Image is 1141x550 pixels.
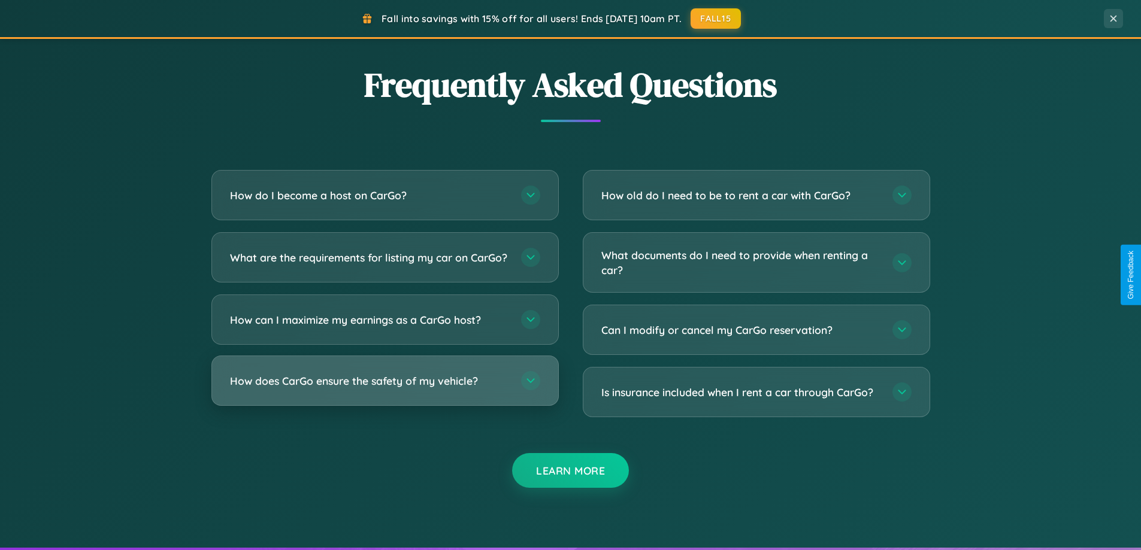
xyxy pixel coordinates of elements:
[230,250,509,265] h3: What are the requirements for listing my car on CarGo?
[601,385,880,400] h3: Is insurance included when I rent a car through CarGo?
[601,323,880,338] h3: Can I modify or cancel my CarGo reservation?
[382,13,682,25] span: Fall into savings with 15% off for all users! Ends [DATE] 10am PT.
[211,62,930,108] h2: Frequently Asked Questions
[230,312,509,327] h3: How can I maximize my earnings as a CarGo host?
[601,248,880,277] h3: What documents do I need to provide when renting a car?
[691,8,741,29] button: FALL15
[601,188,880,203] h3: How old do I need to be to rent a car with CarGo?
[230,188,509,203] h3: How do I become a host on CarGo?
[230,373,509,388] h3: How does CarGo ensure the safety of my vehicle?
[1127,251,1135,299] div: Give Feedback
[512,453,629,488] button: Learn More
